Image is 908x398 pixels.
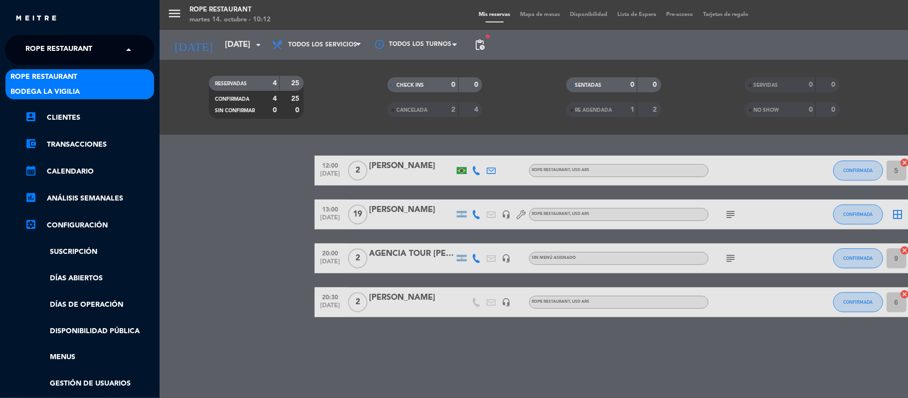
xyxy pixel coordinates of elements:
[25,352,155,363] a: Menus
[25,218,37,230] i: settings_applications
[25,193,155,204] a: assessmentANÁLISIS SEMANALES
[10,71,77,83] span: Rope restaurant
[25,192,37,203] i: assessment
[25,166,155,178] a: calendar_monthCalendario
[25,139,155,151] a: account_balance_walletTransacciones
[25,326,155,337] a: Disponibilidad pública
[15,15,57,22] img: MEITRE
[25,112,155,124] a: account_boxClientes
[10,86,80,98] span: Bodega La Vigilia
[25,165,37,177] i: calendar_month
[25,246,155,258] a: Suscripción
[25,219,155,231] a: Configuración
[25,273,155,284] a: Días abiertos
[25,39,92,60] span: Rope restaurant
[25,378,155,390] a: Gestión de usuarios
[25,111,37,123] i: account_box
[25,138,37,150] i: account_balance_wallet
[25,299,155,311] a: Días de Operación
